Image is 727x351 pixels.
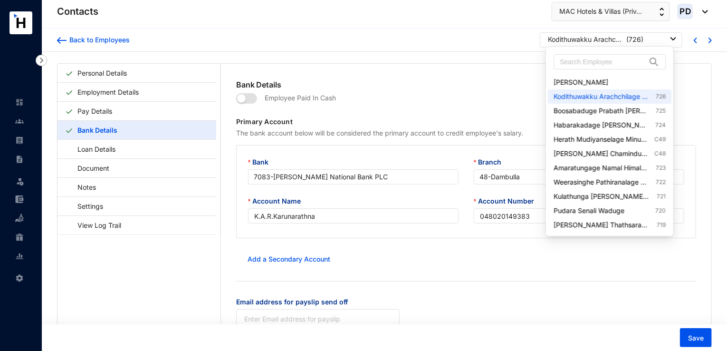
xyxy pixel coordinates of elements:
a: Notes [65,177,99,197]
img: chevron-right-blue.16c49ba0fe93ddb13f341d83a2dbca89.svg [708,38,712,43]
div: Kodithuwakku Arachchilage [PERSON_NAME] [548,35,624,44]
a: Personal Details [74,63,131,83]
input: Search Employee [560,55,646,69]
label: Branch [474,157,508,167]
p: The bank account below will be considered the primary account to credit employee's salary. [236,128,696,145]
a: Herath Mudiyanselage Minusha Umayanga HerathC49 [554,135,666,144]
input: Account Name [248,208,459,224]
a: View Log Trail [65,215,124,235]
img: expense-unselected.2edcf0507c847f3e9e96.svg [15,195,24,204]
input: Account Number [474,208,684,224]
li: Contracts [8,150,30,169]
a: Boosabaduge Prabath [PERSON_NAME]725 [554,106,666,116]
img: settings-unselected.1febfda315e6e19643a1.svg [15,274,24,283]
img: dropdown-black.8e83cc76930a90b1a4fdb6d089b7bf3a.svg [698,10,708,13]
a: Loan Details [65,139,119,159]
a: Pay Details [74,101,116,121]
img: dropdown-black.8e83cc76930a90b1a4fdb6d089b7bf3a.svg [670,37,676,40]
a: Add a Secondary Account [248,255,330,263]
a: [PERSON_NAME] Thathsarani [PERSON_NAME]719 [554,220,666,230]
a: [PERSON_NAME] Chamindu DimanthaC48 [554,149,666,158]
a: Kodithuwakku Arachchilage [PERSON_NAME]726 [554,92,666,101]
button: MAC Hotels & Villas (Priv... [552,2,670,21]
label: Account Number [474,196,541,206]
button: Add a Secondary Account [236,250,338,269]
label: Account Name [248,196,307,206]
img: up-down-arrow.74152d26bf9780fbf563ca9c90304185.svg [660,8,664,16]
a: Amaratungage Namal Himalaka [PERSON_NAME]723 [554,163,666,173]
a: Pudara Senali Waduge720 [554,206,666,215]
img: chevron-left-blue.0fda5800d0a05439ff8ddef8047136d5.svg [694,38,697,43]
span: 48 - Dambulla [479,170,679,184]
a: Back to Employees [57,35,130,45]
a: Settings [65,196,106,216]
li: Expenses [8,190,30,209]
img: nav-icon-right.af6afadce00d159da59955279c43614e.svg [36,55,47,66]
a: Udugama Sooriyage [PERSON_NAME] [PERSON_NAME]718 [554,234,666,244]
img: contract-unselected.99e2b2107c0a7dd48938.svg [15,155,24,164]
li: Reports [8,247,30,266]
img: gratuity-unselected.a8c340787eea3cf492d7.svg [15,233,24,242]
div: Back to Employees [67,35,130,45]
img: payroll-unselected.b590312f920e76f0c668.svg [15,136,24,145]
li: Payroll [8,131,30,150]
span: 7083 - [PERSON_NAME] National Bank PLC [254,170,453,184]
a: Habarakadage [PERSON_NAME]724 [554,120,666,130]
a: [PERSON_NAME] [554,78,666,87]
a: Weerasinghe Pathiranalage Sasanika Indiwarie Karunarathna722 [554,177,666,187]
label: Bank [248,157,275,167]
li: Home [8,93,30,112]
span: PD [679,7,691,15]
img: report-unselected.e6a6b4230fc7da01f883.svg [15,252,24,261]
span: Save [688,333,704,343]
li: Loan [8,209,30,228]
button: Save [680,328,712,347]
p: ( 726 ) [626,35,643,44]
a: Bank Details [74,120,121,140]
a: Employment Details [74,82,143,102]
label: Email address for payslip send off [236,297,354,307]
img: leave-unselected.2934df6273408c3f84d9.svg [15,176,25,186]
img: home-unselected.a29eae3204392db15eaf.svg [15,98,24,107]
p: Employee Paid In Cash [257,90,336,117]
img: arrow-backward-blue.96c47016eac47e06211658234db6edf5.svg [57,37,67,44]
li: Gratuity [8,228,30,247]
img: people-unselected.118708e94b43a90eceab.svg [15,117,24,126]
a: Document [65,158,113,178]
img: loan-unselected.d74d20a04637f2d15ab5.svg [15,214,24,223]
input: Email address for payslip send off [236,309,400,328]
p: Primary Account [236,117,696,128]
img: search.8ce656024d3affaeffe32e5b30621cb7.svg [648,57,660,67]
span: MAC Hotels & Villas (Priv... [559,6,642,17]
a: Kulathunga [PERSON_NAME] [PERSON_NAME]721 [554,192,666,201]
p: Contacts [57,5,98,18]
li: Contacts [8,112,30,131]
p: Bank Details [236,79,696,90]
